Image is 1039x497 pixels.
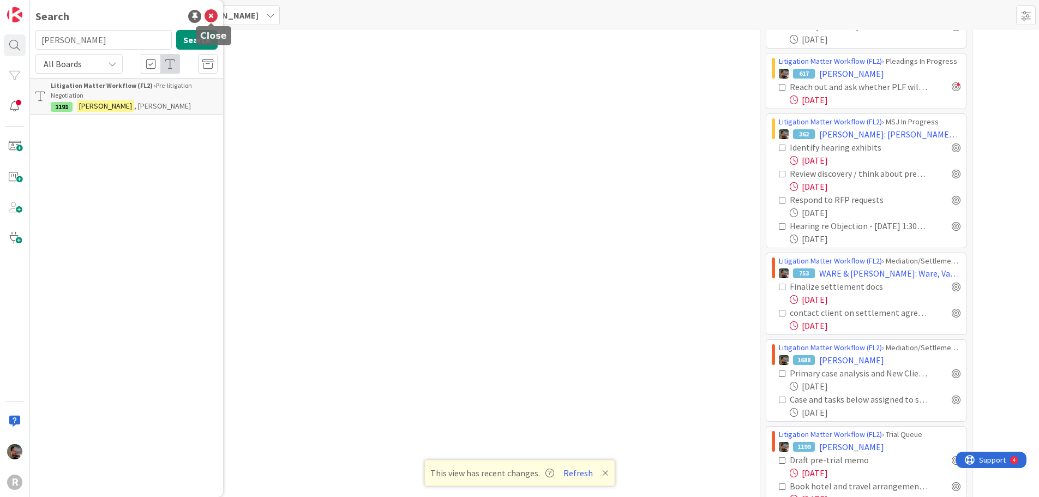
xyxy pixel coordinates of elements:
a: Litigation Matter Workflow (FL2) ›Pre-litigation Negotiation1191[PERSON_NAME], [PERSON_NAME] [30,78,223,115]
div: Pre-litigation Negotiation [51,81,218,100]
div: 1688 [793,355,815,365]
div: Case and tasks below assigned to supervising attorney [790,393,928,406]
div: › Mediation/Settlement Queue [779,255,960,267]
div: [DATE] [790,180,960,193]
div: 1191 [51,102,73,112]
span: Support [23,2,50,15]
div: Book hotel and travel arrangements for trial [790,480,928,493]
div: Primary case analysis and New Client Memo drafted and saved to file [790,367,928,380]
span: [PERSON_NAME] [819,354,884,367]
span: All Boards [44,58,82,69]
div: [DATE] [790,232,960,245]
div: [DATE] [790,380,960,393]
img: MW [779,442,789,452]
div: [DATE] [790,293,960,306]
div: Finalize settlement docs [790,280,913,293]
div: Respond to RFP requests [790,193,913,206]
div: › Mediation/Settlement Queue [779,342,960,354]
div: 753 [793,268,815,278]
a: Litigation Matter Workflow (FL2) [779,117,882,127]
img: MW [7,444,22,459]
img: MW [779,69,789,79]
span: This view has recent changes. [430,466,554,480]
div: Search [35,8,69,25]
div: Review discovery / think about pre-trial motions [790,167,928,180]
input: Search for title... [35,30,172,50]
span: [PERSON_NAME] [193,9,259,22]
b: Litigation Matter Workflow (FL2) › [51,81,156,89]
div: [DATE] [790,33,960,46]
div: Hearing re Objection - [DATE] 1:30pm [790,219,928,232]
div: Reach out and ask whether PLF will accept service [790,80,928,93]
div: › Pleadings In Progress [779,56,960,67]
div: [DATE] [790,406,960,419]
div: › MSJ In Progress [779,116,960,128]
span: WARE & [PERSON_NAME]: Ware, Valdez, ORC-KF1 vs. Horpestad, [GEOGRAPHIC_DATA] and [GEOGRAPHIC_DATA] [819,267,960,280]
span: , [PERSON_NAME] [134,101,191,111]
span: [PERSON_NAME] [819,67,884,80]
a: Litigation Matter Workflow (FL2) [779,429,882,439]
div: [DATE] [790,466,960,480]
img: Visit kanbanzone.com [7,7,22,22]
div: [DATE] [790,93,960,106]
a: Litigation Matter Workflow (FL2) [779,56,882,66]
a: Litigation Matter Workflow (FL2) [779,343,882,352]
span: [PERSON_NAME] [819,440,884,453]
div: [DATE] [790,154,960,167]
img: MW [779,129,789,139]
div: R [7,475,22,490]
img: MW [779,268,789,278]
button: Search [176,30,218,50]
div: 4 [57,4,59,13]
mark: [PERSON_NAME] [77,100,134,112]
div: › Trial Queue [779,429,960,440]
div: Identify hearing exhibits [790,141,912,154]
a: Litigation Matter Workflow (FL2) [779,256,882,266]
div: Draft pre-trial memo [790,453,906,466]
div: [DATE] [790,206,960,219]
div: contact client on settlement agreement [790,306,928,319]
button: Refresh [560,466,597,480]
div: 362 [793,129,815,139]
span: [PERSON_NAME]: [PERSON_NAME] Abuse Claim [819,128,960,141]
div: 1199 [793,442,815,452]
div: 617 [793,69,815,79]
h5: Close [200,31,227,41]
div: [DATE] [790,319,960,332]
img: MW [779,355,789,365]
